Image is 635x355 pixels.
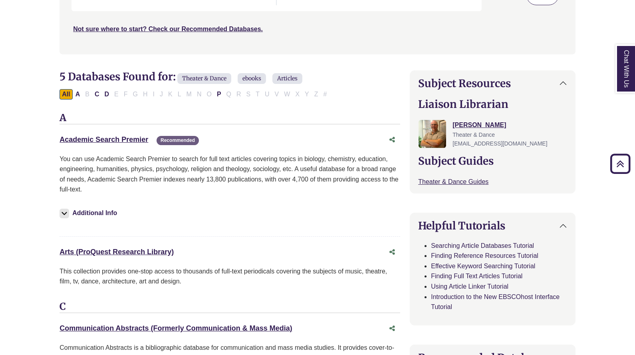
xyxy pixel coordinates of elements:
a: Academic Search Premier [60,136,148,144]
p: You can use Academic Search Premier to search for full text articles covering topics in biology, ... [60,154,400,195]
h2: Subject Guides [418,155,567,167]
button: Filter Results P [214,89,224,100]
a: Searching Article Databases Tutorial [431,242,534,249]
button: Filter Results C [92,89,102,100]
span: [EMAIL_ADDRESS][DOMAIN_NAME] [452,140,547,147]
h3: C [60,301,400,313]
a: Using Article Linker Tutorial [431,283,508,290]
a: Back to Top [607,158,633,169]
a: Theater & Dance Guides [418,178,488,185]
a: [PERSON_NAME] [452,122,506,128]
span: 5 Databases Found for: [60,70,176,83]
span: Theater & Dance [452,132,495,138]
a: Not sure where to start? Check our Recommended Databases. [73,26,263,32]
h3: A [60,112,400,124]
p: This collection provides one-stop access to thousands of full-text periodicals covering the subje... [60,266,400,287]
button: Share this database [384,132,400,148]
button: Share this database [384,245,400,260]
div: Alpha-list to filter by first letter of database name [60,90,330,97]
span: ebooks [238,73,266,84]
button: Share this database [384,321,400,336]
button: Helpful Tutorials [410,213,575,238]
img: Nathan Farley [419,120,446,148]
a: Communication Abstracts (Formerly Communication & Mass Media) [60,324,292,332]
a: Arts (ProQuest Research Library) [60,248,174,256]
button: Additional Info [60,207,119,219]
a: Finding Full Text Articles Tutorial [431,273,522,279]
h2: Liaison Librarian [418,98,567,110]
a: Effective Keyword Searching Tutorial [431,263,535,269]
button: All [60,89,72,100]
button: Filter Results D [102,89,112,100]
span: Articles [272,73,302,84]
a: Finding Reference Resources Tutorial [431,252,538,259]
button: Subject Resources [410,71,575,96]
a: Introduction to the New EBSCOhost Interface Tutorial [431,293,560,311]
button: Filter Results A [73,89,83,100]
span: Recommended [157,136,199,145]
span: Theater & Dance [177,73,231,84]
